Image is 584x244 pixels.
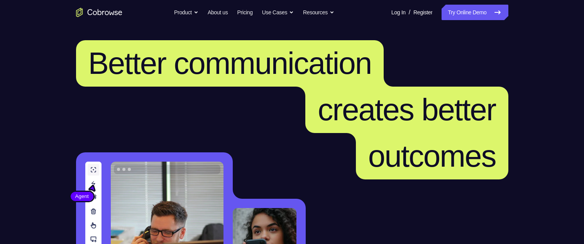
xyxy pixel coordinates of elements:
button: Resources [303,5,334,20]
a: Register [413,5,432,20]
span: outcomes [368,139,496,173]
a: Try Online Demo [442,5,508,20]
button: Use Cases [262,5,294,20]
span: Agent [71,193,93,200]
span: / [409,8,410,17]
span: creates better [318,92,496,127]
a: Go to the home page [76,8,122,17]
a: Pricing [237,5,252,20]
button: Product [174,5,198,20]
span: Better communication [88,46,372,80]
a: Log In [391,5,406,20]
a: About us [208,5,228,20]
